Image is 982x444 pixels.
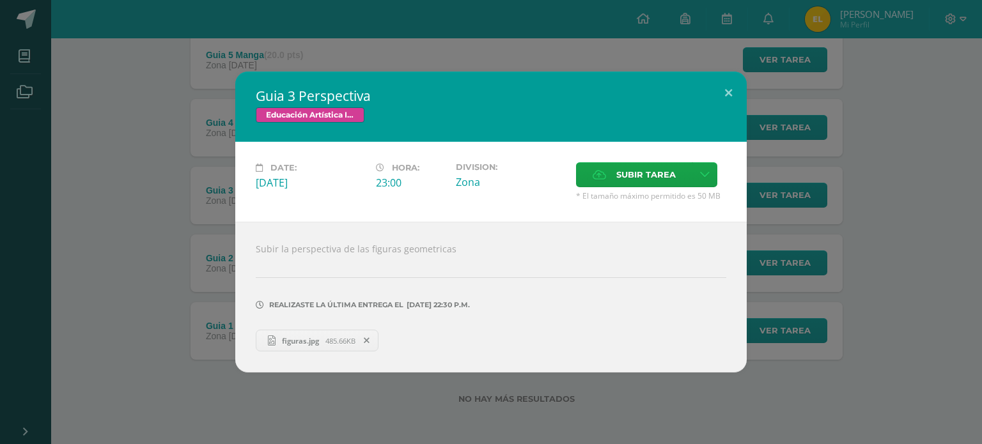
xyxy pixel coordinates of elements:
a: figuras.jpg 485.66KB [256,330,378,351]
span: 485.66KB [325,336,355,346]
span: Educación Artística II, Artes Plásticas [256,107,364,123]
h2: Guia 3 Perspectiva [256,87,726,105]
div: [DATE] [256,176,366,190]
span: Date: [270,163,297,172]
span: [DATE] 22:30 p.m. [403,305,470,305]
span: Realizaste la última entrega el [269,300,403,309]
span: Subir tarea [616,163,676,187]
div: 23:00 [376,176,446,190]
div: Zona [456,175,566,189]
span: Hora: [392,163,419,172]
label: Division: [456,162,566,172]
span: Remover entrega [356,333,378,348]
button: Close (Esc) [710,72,747,115]
span: figuras.jpg [276,336,325,346]
span: * El tamaño máximo permitido es 50 MB [576,190,726,201]
div: Subir la perspectiva de las figuras geometricas [235,222,747,372]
